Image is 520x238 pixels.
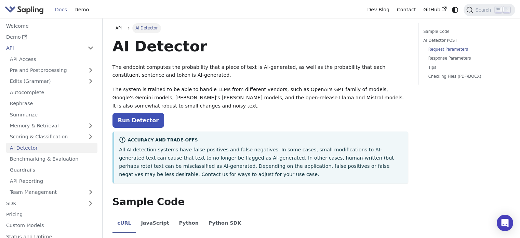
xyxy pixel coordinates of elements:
a: Checking Files (PDF/DOCX) [428,73,505,80]
a: API [2,43,84,53]
a: API [112,23,125,33]
a: Edits (Grammar) [6,76,97,86]
a: Request Parameters [428,46,505,53]
a: Summarize [6,110,97,120]
p: The system is trained to be able to handle LLMs from different vendors, such as OpenAI's GPT fami... [112,86,408,110]
li: Python [174,214,203,234]
a: Scoring & Classification [6,132,97,142]
a: Contact [393,4,420,15]
a: Welcome [2,21,97,31]
a: AI Detector POST [423,37,508,44]
div: Open Intercom Messenger [497,215,513,231]
div: Accuracy and Trade-offs [119,136,403,145]
a: API Access [6,54,97,64]
p: The endpoint computes the probability that a piece of text is AI-generated, as well as the probab... [112,63,408,80]
span: API [116,26,122,30]
li: JavaScript [136,214,174,234]
span: AI Detector [132,23,161,33]
h1: AI Detector [112,37,408,55]
a: API Reporting [6,176,97,186]
a: Autocomplete [6,87,97,97]
a: GitHub [419,4,450,15]
button: Switch between dark and light mode (currently system mode) [450,5,460,15]
a: Benchmarking & Evaluation [6,154,97,164]
a: Team Management [6,187,97,197]
nav: Breadcrumbs [112,23,408,33]
a: AI Detector [6,143,97,153]
p: All AI detection systems have false positives and false negatives. In some cases, small modificat... [119,146,403,178]
a: Sapling.ai [5,5,46,15]
a: Custom Models [2,221,97,230]
a: Demo [71,4,93,15]
a: Demo [2,32,97,42]
li: cURL [112,214,136,234]
img: Sapling.ai [5,5,44,15]
a: Tips [428,64,505,71]
span: Search [473,7,495,13]
a: Rephrase [6,99,97,109]
a: Pre and Postprocessing [6,65,97,75]
a: Docs [51,4,71,15]
button: Expand sidebar category 'SDK' [84,198,97,208]
a: Guardrails [6,165,97,175]
a: SDK [2,198,84,208]
a: Memory & Retrieval [6,121,97,131]
a: Response Parameters [428,55,505,62]
h2: Sample Code [112,196,408,208]
li: Python SDK [203,214,246,234]
kbd: K [503,7,510,13]
a: Sample Code [423,28,508,35]
a: Pricing [2,210,97,220]
a: Dev Blog [363,4,393,15]
button: Collapse sidebar category 'API' [84,43,97,53]
button: Search (Ctrl+K) [464,4,515,16]
a: Run Detector [112,113,164,128]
